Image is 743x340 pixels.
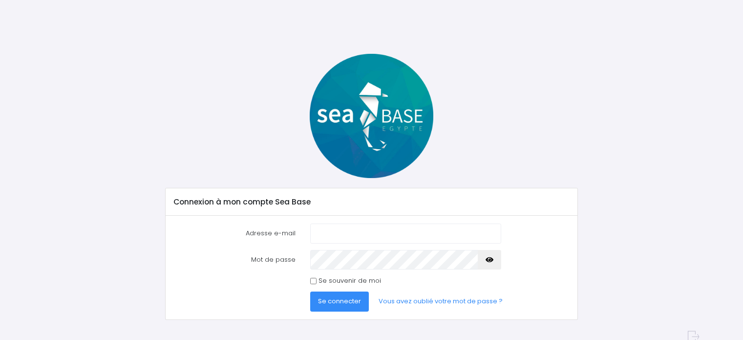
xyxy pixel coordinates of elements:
[318,296,361,306] span: Se connecter
[166,188,577,216] div: Connexion à mon compte Sea Base
[166,224,303,243] label: Adresse e-mail
[318,276,381,286] label: Se souvenir de moi
[166,250,303,270] label: Mot de passe
[371,292,510,311] a: Vous avez oublié votre mot de passe ?
[310,292,369,311] button: Se connecter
